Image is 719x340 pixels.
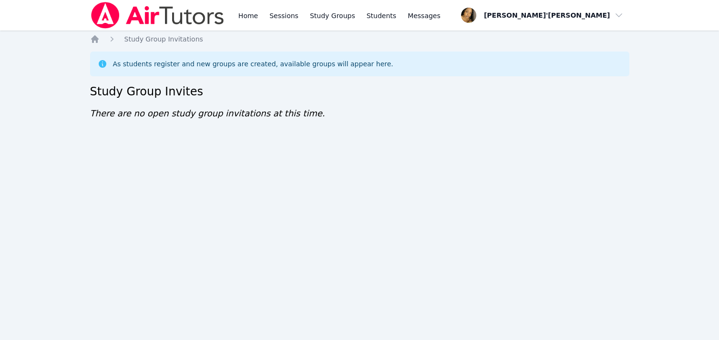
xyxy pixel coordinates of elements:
[124,35,203,43] span: Study Group Invitations
[90,108,325,118] span: There are no open study group invitations at this time.
[90,2,225,29] img: Air Tutors
[124,34,203,44] a: Study Group Invitations
[90,84,629,99] h2: Study Group Invites
[113,59,393,69] div: As students register and new groups are created, available groups will appear here.
[408,11,441,21] span: Messages
[90,34,629,44] nav: Breadcrumb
